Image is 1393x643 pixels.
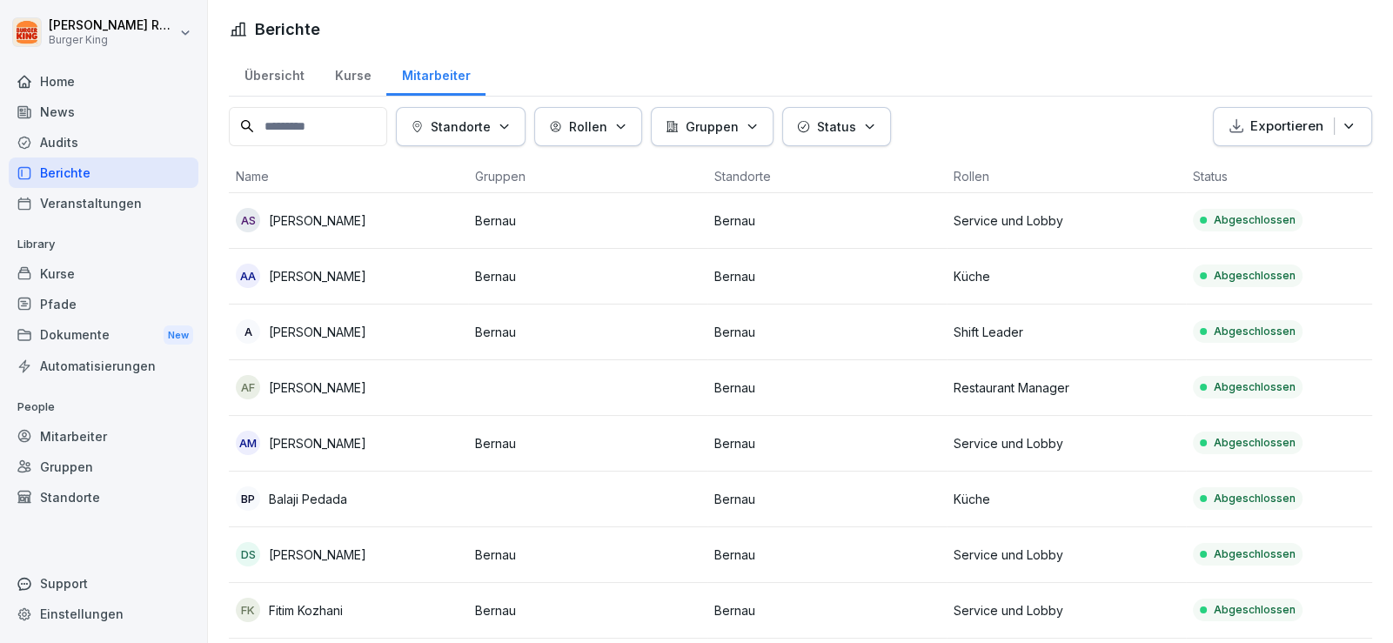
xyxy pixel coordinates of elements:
p: Rollen [569,117,607,136]
p: Küche [954,267,1179,285]
a: Gruppen [9,452,198,482]
div: AS [236,208,260,232]
div: BP [236,486,260,511]
p: Service und Lobby [954,601,1179,620]
a: News [9,97,198,127]
p: Bernau [475,267,700,285]
a: Mitarbeiter [9,421,198,452]
p: Service und Lobby [954,546,1179,564]
button: Exportieren [1213,107,1372,146]
p: Bernau [475,211,700,230]
p: Bernau [475,546,700,564]
a: Audits [9,127,198,157]
button: Gruppen [651,107,774,146]
p: Gruppen [686,117,739,136]
p: Burger King [49,34,176,46]
div: Dokumente [9,319,198,352]
p: Status [817,117,856,136]
a: Standorte [9,482,198,512]
a: Veranstaltungen [9,188,198,218]
a: Home [9,66,198,97]
div: DS [236,542,260,566]
p: Abgeschlossen [1214,212,1296,228]
p: Abgeschlossen [1214,324,1296,339]
p: Abgeschlossen [1214,268,1296,284]
h1: Berichte [255,17,320,41]
p: [PERSON_NAME] [269,323,366,341]
a: DokumenteNew [9,319,198,352]
a: Kurse [9,258,198,289]
a: Einstellungen [9,599,198,629]
p: [PERSON_NAME] [269,546,366,564]
p: Bernau [714,546,940,564]
p: Library [9,231,198,258]
th: Gruppen [468,160,707,193]
p: Abgeschlossen [1214,491,1296,506]
p: Exportieren [1250,117,1323,137]
p: Abgeschlossen [1214,602,1296,618]
p: [PERSON_NAME] [269,211,366,230]
p: Bernau [714,490,940,508]
button: Standorte [396,107,526,146]
p: Bernau [714,211,940,230]
div: Support [9,568,198,599]
button: Status [782,107,891,146]
p: Bernau [475,323,700,341]
div: New [164,325,193,345]
th: Name [229,160,468,193]
p: Fitim Kozhani [269,601,343,620]
p: [PERSON_NAME] [269,267,366,285]
th: Standorte [707,160,947,193]
p: [PERSON_NAME] [269,378,366,397]
p: Küche [954,490,1179,508]
p: Restaurant Manager [954,378,1179,397]
p: Bernau [714,323,940,341]
p: Standorte [431,117,491,136]
p: Abgeschlossen [1214,379,1296,395]
div: AA [236,264,260,288]
p: [PERSON_NAME] [269,434,366,452]
p: Balaji Pedada [269,490,347,508]
p: Bernau [714,601,940,620]
div: AM [236,431,260,455]
p: Service und Lobby [954,434,1179,452]
a: Mitarbeiter [386,51,486,96]
p: Abgeschlossen [1214,546,1296,562]
p: Bernau [475,434,700,452]
div: AF [236,375,260,399]
p: Bernau [714,434,940,452]
div: A [236,319,260,344]
p: Bernau [475,601,700,620]
p: Bernau [714,378,940,397]
p: Service und Lobby [954,211,1179,230]
button: Rollen [534,107,642,146]
a: Kurse [319,51,386,96]
p: People [9,393,198,421]
a: Übersicht [229,51,319,96]
th: Rollen [947,160,1186,193]
div: FK [236,598,260,622]
p: [PERSON_NAME] Rohrich [49,18,176,33]
p: Shift Leader [954,323,1179,341]
a: Berichte [9,157,198,188]
a: Automatisierungen [9,351,198,381]
p: Abgeschlossen [1214,435,1296,451]
a: Pfade [9,289,198,319]
p: Bernau [714,267,940,285]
